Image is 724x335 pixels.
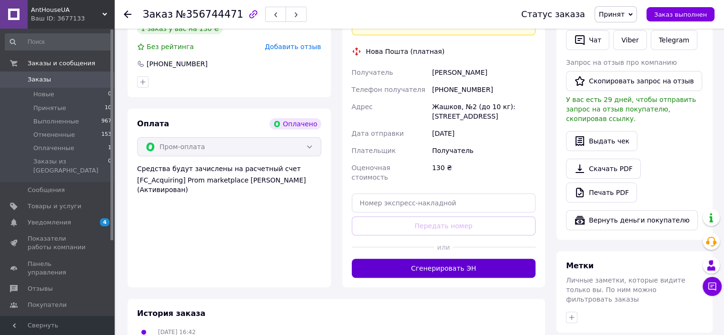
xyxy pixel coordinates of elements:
[352,147,396,154] span: Плательщик
[100,218,109,226] span: 4
[137,175,321,194] div: [FC_Acquiring] Prom marketplace [PERSON_NAME] (Активирован)
[5,33,112,51] input: Поиск
[33,157,108,174] span: Заказы из [GEOGRAPHIC_DATA]
[33,144,74,152] span: Оплаченные
[28,202,81,211] span: Товары и услуги
[566,59,677,66] span: Запрос на отзыв про компанию
[352,164,390,181] span: Оценочная стоимость
[33,90,54,99] span: Новые
[33,104,66,112] span: Принятые
[33,117,79,126] span: Выполненные
[101,117,111,126] span: 967
[352,130,404,137] span: Дата отправки
[28,260,88,277] span: Панель управления
[430,125,537,142] div: [DATE]
[352,193,536,213] input: Номер экспресс-накладной
[269,118,321,130] div: Оплачено
[521,10,585,19] div: Статус заказа
[31,14,114,23] div: Ваш ID: 3677133
[137,23,223,34] div: 1 заказ у вас на 130 ₴
[137,309,206,318] span: История заказа
[33,131,75,139] span: Отмененные
[430,98,537,125] div: Жашков, №2 (до 10 кг): [STREET_ADDRESS]
[108,157,111,174] span: 0
[143,9,173,20] span: Заказ
[430,142,537,159] div: Получатель
[654,11,707,18] span: Заказ выполнен
[566,131,637,151] button: Выдать чек
[147,43,194,51] span: Без рейтинга
[613,30,646,50] a: Viber
[28,284,53,293] span: Отзывы
[176,9,243,20] span: №356744471
[28,218,71,227] span: Уведомления
[566,159,641,179] a: Скачать PDF
[566,183,637,203] a: Печать PDF
[364,47,447,56] div: Нова Пошта (платная)
[105,104,111,112] span: 10
[137,164,321,194] div: Средства будут зачислены на расчетный счет
[28,301,67,309] span: Покупатели
[28,59,95,68] span: Заказы и сообщения
[566,71,702,91] button: Скопировать запрос на отзыв
[566,96,696,122] span: У вас есть 29 дней, чтобы отправить запрос на отзыв покупателю, скопировав ссылку.
[651,30,697,50] a: Telegram
[101,131,111,139] span: 153
[124,10,131,19] div: Вернуться назад
[265,43,321,51] span: Добавить отзыв
[566,210,698,230] button: Вернуть деньги покупателю
[352,69,393,76] span: Получатель
[430,64,537,81] div: [PERSON_NAME]
[108,144,111,152] span: 1
[599,10,625,18] span: Принят
[430,159,537,186] div: 130 ₴
[646,7,714,21] button: Заказ выполнен
[352,103,373,111] span: Адрес
[28,75,51,84] span: Заказы
[352,259,536,278] button: Сгенерировать ЭН
[566,276,685,303] span: Личные заметки, которые видите только вы. По ним можно фильтровать заказы
[108,90,111,99] span: 0
[31,6,102,14] span: AntHouseUA
[137,119,169,128] span: Оплата
[430,81,537,98] div: [PHONE_NUMBER]
[434,243,453,252] span: или
[703,277,722,296] button: Чат с покупателем
[28,186,65,194] span: Сообщения
[566,261,594,270] span: Метки
[352,86,426,93] span: Телефон получателя
[146,59,208,69] div: [PHONE_NUMBER]
[28,234,88,252] span: Показатели работы компании
[566,30,609,50] button: Чат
